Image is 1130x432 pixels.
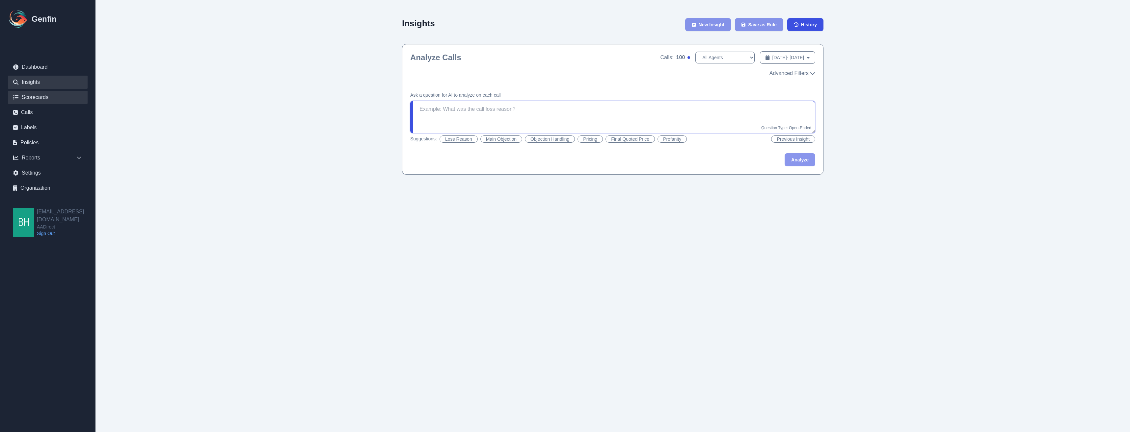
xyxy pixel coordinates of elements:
[8,151,88,164] div: Reports
[660,54,674,61] span: Calls:
[32,14,57,24] h1: Genfin
[8,166,88,180] a: Settings
[787,18,823,31] a: History
[658,135,687,143] button: Profanity
[8,181,88,195] a: Organization
[8,121,88,134] a: Labels
[37,208,95,224] h2: [EMAIL_ADDRESS][DOMAIN_NAME]
[769,69,815,77] button: Advanced Filters
[480,135,522,143] button: Main Objection
[761,126,811,130] span: Question Type: Open-Ended
[8,91,88,104] a: Scorecards
[440,135,478,143] button: Loss Reason
[410,135,437,143] span: Suggestions:
[525,135,575,143] button: Objection Handling
[772,54,804,61] span: [DATE] - [DATE]
[8,9,29,30] img: Logo
[760,51,815,64] button: [DATE]- [DATE]
[578,135,603,143] button: Pricing
[699,21,725,28] span: New Insight
[8,60,88,74] a: Dashboard
[37,224,95,230] span: AADirect
[605,135,655,143] button: Final Quoted Price
[769,69,809,77] span: Advanced Filters
[735,18,783,31] button: Save as Rule
[410,52,461,63] h2: Analyze Calls
[771,135,815,143] button: Previous Insight
[685,18,731,31] button: New Insight
[37,230,95,237] a: Sign Out
[8,136,88,149] a: Policies
[8,106,88,119] a: Calls
[676,54,685,61] span: 100
[13,208,34,237] img: bhackett@aadirect.com
[8,76,88,89] a: Insights
[410,92,815,98] h4: Ask a question for AI to analyze on each call
[785,153,815,166] button: Analyze
[402,18,435,28] h2: Insights
[748,21,776,28] span: Save as Rule
[801,21,817,28] span: History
